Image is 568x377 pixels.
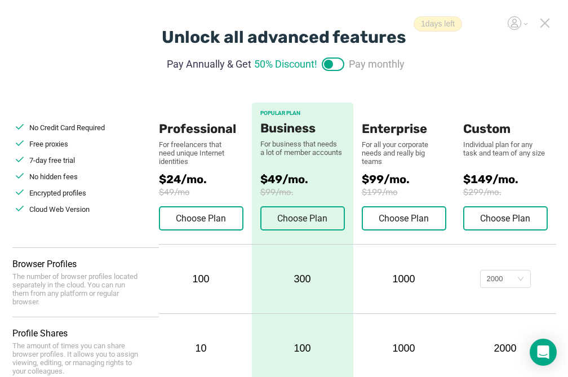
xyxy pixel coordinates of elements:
span: $99/mo. [260,187,345,197]
div: 100 [159,273,243,285]
span: 1 days left [414,16,462,32]
div: Individual plan for any task and team of any size [463,140,548,157]
span: $99/mo. [362,172,463,186]
div: 1000 [362,343,446,354]
div: For business that needs [260,140,345,148]
div: For freelancers that need unique Internet identities [159,140,232,166]
div: 10 [159,343,243,354]
span: $49/mo. [260,172,345,186]
span: $24/mo. [159,172,252,186]
button: Choose Plan [463,206,548,230]
span: $49/mo [159,187,252,197]
button: Choose Plan [362,206,446,230]
div: Open Intercom Messenger [530,339,557,366]
span: 7-day free trial [29,156,75,165]
span: $199/mo [362,187,463,197]
div: a lot of member accounts [260,148,345,157]
span: Encrypted profiles [29,189,86,197]
div: 2000 [463,343,548,354]
div: Unlock all advanced features [162,27,406,47]
span: No Credit Card Required [29,123,105,132]
span: No hidden fees [29,172,78,181]
span: Free proxies [29,140,68,148]
button: Choose Plan [260,206,345,230]
div: Professional [159,103,243,136]
span: 50% Discount! [254,56,317,72]
span: Pay Annually & Get [167,56,251,72]
div: Custom [463,103,548,136]
button: Choose Plan [159,206,243,230]
div: POPULAR PLAN [260,110,345,117]
i: icon: down [517,276,524,283]
div: Enterprise [362,103,446,136]
div: 1000 [362,273,446,285]
span: Pay monthly [349,56,405,72]
div: Profile Shares [12,328,159,339]
span: $299/mo. [463,187,556,197]
div: For all your corporate needs and really big teams [362,140,446,166]
div: Business [260,121,345,136]
div: 300 [252,245,353,313]
span: $149/mo. [463,172,556,186]
div: 2000 [487,270,503,287]
div: The number of browser profiles located separately in the cloud. You can run them from any platfor... [12,272,142,306]
div: The amount of times you can share browser profiles. It allows you to assign viewing, editing, or ... [12,341,142,375]
span: Cloud Web Version [29,205,90,214]
div: Browser Profiles [12,259,159,269]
